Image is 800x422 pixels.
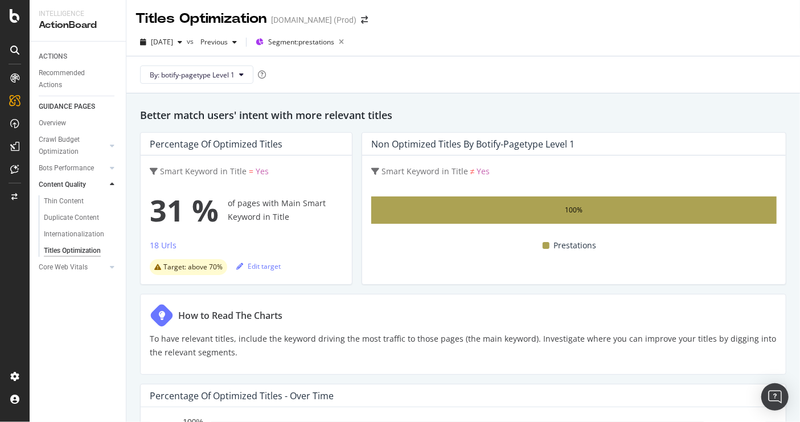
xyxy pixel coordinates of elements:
[187,36,196,46] span: vs
[178,309,282,322] div: How to Read The Charts
[140,65,253,84] button: By: botify-pagetype Level 1
[470,166,475,177] span: ≠
[150,187,343,233] div: of pages with Main Smart Keyword in Title
[150,70,235,80] span: By: botify-pagetype Level 1
[44,212,99,224] div: Duplicate Content
[39,101,95,113] div: GUIDANCE PAGES
[361,16,368,24] div: arrow-right-arrow-left
[39,179,106,191] a: Content Quality
[39,51,67,63] div: ACTIONS
[150,187,219,233] span: 31 %
[371,138,575,150] div: Non Optimized Titles by botify-pagetype Level 1
[39,162,106,174] a: Bots Performance
[39,19,117,32] div: ActionBoard
[160,166,247,177] span: Smart Keyword in Title
[196,37,228,47] span: Previous
[44,195,84,207] div: Thin Content
[565,203,583,217] div: 100%
[39,117,66,129] div: Overview
[39,101,118,113] a: GUIDANCE PAGES
[44,228,104,240] div: Internationalization
[271,14,356,26] div: [DOMAIN_NAME] (Prod)
[150,239,177,257] button: 18 Urls
[477,166,490,177] span: Yes
[44,228,118,240] a: Internationalization
[236,261,281,271] div: Edit target
[39,134,99,158] div: Crawl Budget Optimization
[140,107,786,123] h2: Better match users' intent with more relevant titles
[381,166,468,177] span: Smart Keyword in Title
[150,240,177,251] div: 18 Urls
[136,9,266,28] div: Titles Optimization
[39,117,118,129] a: Overview
[44,245,101,257] div: Titles Optimization
[44,212,118,224] a: Duplicate Content
[39,162,94,174] div: Bots Performance
[136,33,187,51] button: [DATE]
[151,37,173,47] span: 2025 Sep. 24th
[150,332,777,359] p: To have relevant titles, include the keyword driving the most traffic to those pages (the main ke...
[761,383,789,411] div: Open Intercom Messenger
[163,264,223,271] span: Target: above 70%
[39,51,118,63] a: ACTIONS
[251,33,348,51] button: Segment:prestations
[39,261,88,273] div: Core Web Vitals
[150,138,282,150] div: Percentage of Optimized Titles
[44,245,118,257] a: Titles Optimization
[236,257,281,275] button: Edit target
[150,259,227,275] div: warning label
[39,179,86,191] div: Content Quality
[256,166,269,177] span: Yes
[554,239,597,252] span: Prestations
[44,195,118,207] a: Thin Content
[268,37,334,47] span: Segment: prestations
[39,67,118,91] a: Recommended Actions
[39,67,107,91] div: Recommended Actions
[39,134,106,158] a: Crawl Budget Optimization
[39,9,117,19] div: Intelligence
[39,261,106,273] a: Core Web Vitals
[249,166,253,177] span: =
[196,33,241,51] button: Previous
[150,390,334,401] div: Percentage of Optimized Titles - Over Time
